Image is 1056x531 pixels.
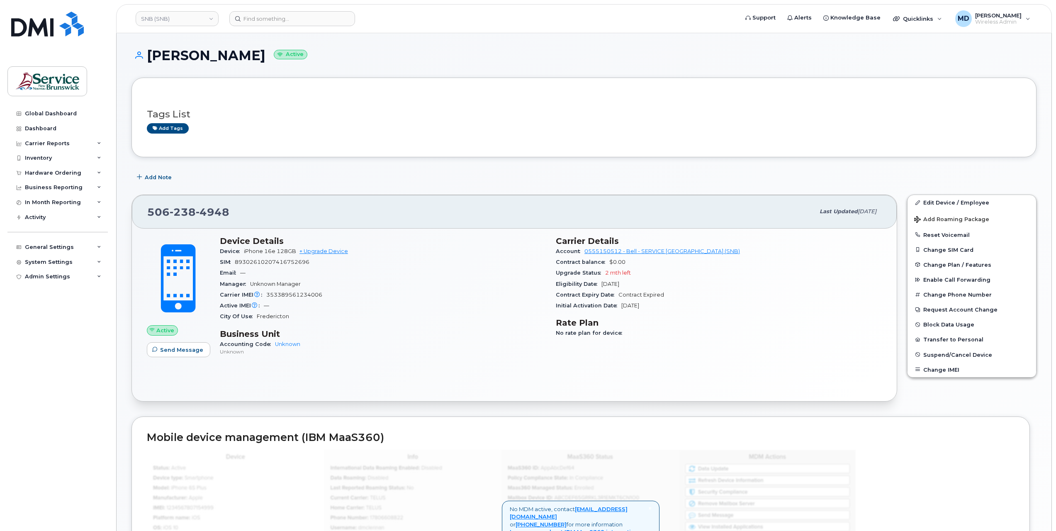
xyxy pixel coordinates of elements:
[244,248,296,254] span: iPhone 16e 128GB
[648,505,652,512] a: Close
[556,236,882,246] h3: Carrier Details
[220,292,266,298] span: Carrier IMEI
[220,302,264,309] span: Active IMEI
[556,270,605,276] span: Upgrade Status
[220,313,257,319] span: City Of Use
[556,281,601,287] span: Eligibility Date
[220,270,240,276] span: Email
[250,281,301,287] span: Unknown Manager
[556,318,882,328] h3: Rate Plan
[147,432,1015,443] h2: Mobile device management (IBM MaaS360)
[923,351,992,358] span: Suspend/Cancel Device
[264,302,269,309] span: —
[220,329,546,339] h3: Business Unit
[147,109,1021,119] h3: Tags List
[220,341,275,347] span: Accounting Code
[908,257,1036,272] button: Change Plan / Features
[648,504,652,512] span: ×
[908,272,1036,287] button: Enable Call Forwarding
[584,248,740,254] a: 0555150512 - Bell - SERVICE [GEOGRAPHIC_DATA] (SNB)
[145,173,172,181] span: Add Note
[556,330,626,336] span: No rate plan for device
[274,50,307,59] small: Active
[858,208,876,214] span: [DATE]
[908,302,1036,317] button: Request Account Change
[147,342,210,357] button: Send Message
[220,248,244,254] span: Device
[618,292,664,298] span: Contract Expired
[257,313,289,319] span: Fredericton
[196,206,229,218] span: 4948
[131,48,1037,63] h1: [PERSON_NAME]
[908,195,1036,210] a: Edit Device / Employee
[908,317,1036,332] button: Block Data Usage
[820,208,858,214] span: Last updated
[601,281,619,287] span: [DATE]
[220,348,546,355] p: Unknown
[266,292,322,298] span: 353389561234006
[299,248,348,254] a: + Upgrade Device
[908,347,1036,362] button: Suspend/Cancel Device
[240,270,246,276] span: —
[556,248,584,254] span: Account
[923,277,990,283] span: Enable Call Forwarding
[908,227,1036,242] button: Reset Voicemail
[220,259,235,265] span: SIM
[556,302,621,309] span: Initial Activation Date
[908,332,1036,347] button: Transfer to Personal
[220,236,546,246] h3: Device Details
[908,242,1036,257] button: Change SIM Card
[908,287,1036,302] button: Change Phone Number
[605,270,631,276] span: 2 mth left
[908,210,1036,227] button: Add Roaming Package
[147,206,229,218] span: 506
[147,123,189,134] a: Add tags
[914,216,989,224] span: Add Roaming Package
[908,362,1036,377] button: Change IMEI
[235,259,309,265] span: 89302610207416752696
[556,292,618,298] span: Contract Expiry Date
[156,326,174,334] span: Active
[621,302,639,309] span: [DATE]
[275,341,300,347] a: Unknown
[516,521,567,528] a: [PHONE_NUMBER]
[220,281,250,287] span: Manager
[131,170,179,185] button: Add Note
[170,206,196,218] span: 238
[556,259,609,265] span: Contract balance
[609,259,625,265] span: $0.00
[923,261,991,268] span: Change Plan / Features
[160,346,203,354] span: Send Message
